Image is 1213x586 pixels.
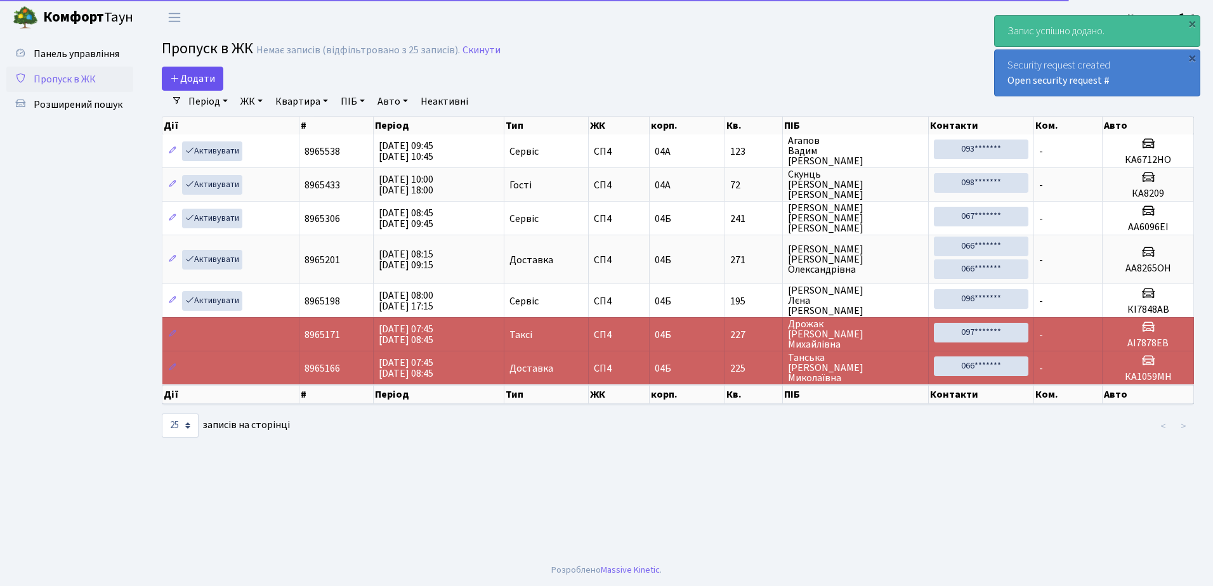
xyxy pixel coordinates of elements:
[379,206,433,231] span: [DATE] 08:45 [DATE] 09:45
[788,203,923,233] span: [PERSON_NAME] [PERSON_NAME] [PERSON_NAME]
[1039,178,1043,192] span: -
[162,413,199,438] select: записів на сторінці
[170,72,215,86] span: Додати
[379,247,433,272] span: [DATE] 08:15 [DATE] 09:15
[1039,212,1043,226] span: -
[6,92,133,117] a: Розширений пошук
[655,145,671,159] span: 04А
[504,385,589,404] th: Тип
[374,385,504,404] th: Період
[509,255,553,265] span: Доставка
[1108,221,1188,233] h5: АА6096ЕІ
[379,139,433,164] span: [DATE] 09:45 [DATE] 10:45
[162,67,223,91] a: Додати
[1039,361,1043,375] span: -
[509,296,539,306] span: Сервіс
[655,328,671,342] span: 04Б
[1108,154,1188,166] h5: КА6712НО
[589,117,650,134] th: ЖК
[594,296,644,306] span: СП4
[1108,188,1188,200] h5: КА8209
[783,117,929,134] th: ПІБ
[305,361,340,375] span: 8965166
[182,209,242,228] a: Активувати
[730,363,777,374] span: 225
[1108,304,1188,316] h5: КІ7848АВ
[655,178,671,192] span: 04А
[1039,294,1043,308] span: -
[235,91,268,112] a: ЖК
[730,255,777,265] span: 271
[416,91,473,112] a: Неактивні
[379,173,433,197] span: [DATE] 10:00 [DATE] 18:00
[305,212,340,226] span: 8965306
[655,253,671,267] span: 04Б
[1039,328,1043,342] span: -
[305,328,340,342] span: 8965171
[730,214,777,224] span: 241
[509,180,532,190] span: Гості
[1186,51,1198,64] div: ×
[594,180,644,190] span: СП4
[783,385,929,404] th: ПІБ
[1039,145,1043,159] span: -
[788,169,923,200] span: Скунць [PERSON_NAME] [PERSON_NAME]
[788,136,923,166] span: Агапов Вадим [PERSON_NAME]
[1108,263,1188,275] h5: АА8265ОН
[34,98,122,112] span: Розширений пошук
[182,291,242,311] a: Активувати
[594,363,644,374] span: СП4
[995,16,1200,46] div: Запис успішно додано.
[509,146,539,157] span: Сервіс
[730,330,777,340] span: 227
[299,117,374,134] th: #
[725,385,783,404] th: Кв.
[305,253,340,267] span: 8965201
[270,91,333,112] a: Квартира
[1034,385,1103,404] th: Ком.
[1108,337,1188,349] h5: АІ7878ЕВ
[34,72,96,86] span: Пропуск в ЖК
[34,47,119,61] span: Панель управління
[6,41,133,67] a: Панель управління
[788,353,923,383] span: Танська [PERSON_NAME] Миколаївна
[509,363,553,374] span: Доставка
[1007,74,1110,88] a: Open security request #
[1103,117,1194,134] th: Авто
[162,413,290,438] label: записів на сторінці
[509,330,532,340] span: Таксі
[162,37,253,60] span: Пропуск в ЖК
[183,91,233,112] a: Період
[336,91,370,112] a: ПІБ
[655,212,671,226] span: 04Б
[305,145,340,159] span: 8965538
[182,250,242,270] a: Активувати
[594,214,644,224] span: СП4
[589,385,650,404] th: ЖК
[374,117,504,134] th: Період
[162,117,299,134] th: Дії
[182,141,242,161] a: Активувати
[594,255,644,265] span: СП4
[13,5,38,30] img: logo.png
[1127,11,1198,25] b: Консьєрж б. 4.
[788,319,923,349] span: Дрожак [PERSON_NAME] Михайлівна
[43,7,133,29] span: Таун
[379,289,433,313] span: [DATE] 08:00 [DATE] 17:15
[730,180,777,190] span: 72
[256,44,460,56] div: Немає записів (відфільтровано з 25 записів).
[655,294,671,308] span: 04Б
[43,7,104,27] b: Комфорт
[299,385,374,404] th: #
[655,361,671,375] span: 04Б
[1039,253,1043,267] span: -
[159,7,190,28] button: Переключити навігацію
[504,117,589,134] th: Тип
[1103,385,1194,404] th: Авто
[650,385,725,404] th: корп.
[6,67,133,92] a: Пропуск в ЖК
[1108,371,1188,383] h5: КА1059МН
[305,178,340,192] span: 8965433
[379,356,433,381] span: [DATE] 07:45 [DATE] 08:45
[594,330,644,340] span: СП4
